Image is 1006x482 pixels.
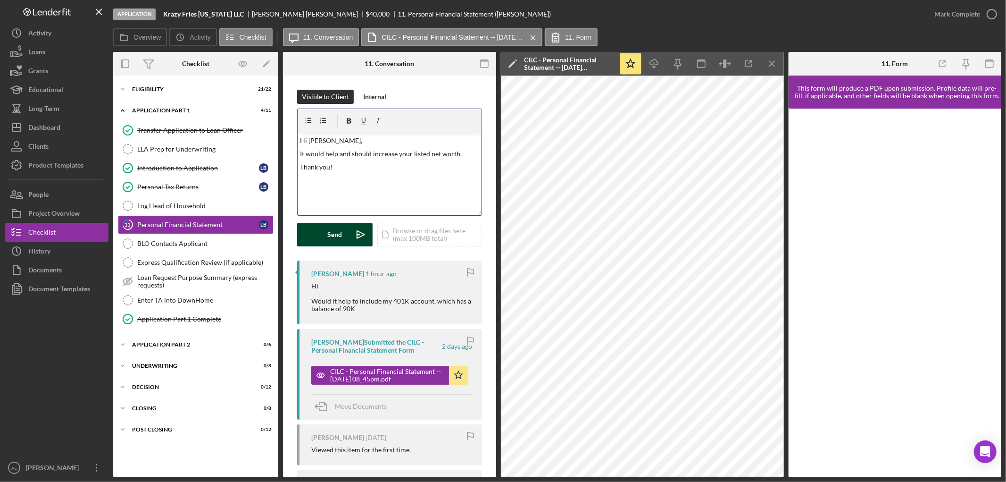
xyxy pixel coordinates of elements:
[137,145,273,153] div: LLA Prep for Underwriting
[254,384,271,390] div: 0 / 12
[302,90,349,104] div: Visible to Client
[254,108,271,113] div: 4 / 11
[363,90,386,104] div: Internal
[137,183,259,191] div: Personal Tax Returns
[793,85,1002,100] div: This form will produce a PDF upon submission. Profile data will pre-fill, if applicable, and othe...
[254,406,271,411] div: 0 / 8
[328,223,342,246] div: Send
[330,368,444,383] div: CILC - Personal Financial Statement -- [DATE] 08_45pm.pdf
[311,434,364,441] div: [PERSON_NAME]
[132,427,248,432] div: Post Closing
[118,215,274,234] a: 11Personal Financial StatementLB
[137,274,273,289] div: Loan Request Purpose Summary (express requests)
[133,34,161,41] label: Overview
[11,465,17,471] text: AL
[366,270,397,278] time: 2025-10-10 17:19
[311,446,411,454] div: Viewed this item for the first time.
[137,164,259,172] div: Introduction to Application
[118,234,274,253] a: BLO Contacts Applicant
[382,34,523,41] label: CILC - Personal Financial Statement -- [DATE] 08_45pm.pdf
[118,178,274,196] a: Personal Tax ReturnsLB
[259,220,268,229] div: L B
[300,135,479,146] p: Hi [PERSON_NAME],
[137,202,273,210] div: Log Head of Household
[118,140,274,159] a: LLA Prep for Underwriting
[163,10,244,18] b: Krazy Fries [US_STATE] LLC
[132,86,248,92] div: Eligibility
[118,159,274,178] a: Introduction to ApplicationLB
[361,28,542,46] button: CILC - Personal Financial Statement -- [DATE] 08_45pm.pdf
[132,406,248,411] div: Closing
[113,28,167,46] button: Overview
[24,458,85,480] div: [PERSON_NAME]
[335,402,387,410] span: Move Documents
[137,127,273,134] div: Transfer Application to Loan Officer
[798,118,993,468] iframe: Lenderfit form
[254,427,271,432] div: 0 / 12
[169,28,216,46] button: Activity
[137,315,273,323] div: Application Part 1 Complete
[137,221,259,228] div: Personal Financial Statement
[565,34,591,41] label: 11. Form
[365,60,414,68] div: 11. Conversation
[311,270,364,278] div: [PERSON_NAME]
[118,310,274,329] a: Application Part 1 Complete
[190,34,210,41] label: Activity
[311,338,441,354] div: [PERSON_NAME] Submitted the CILC - Personal Financial Statement Form
[118,196,274,215] a: Log Head of Household
[311,282,473,313] div: Hi Would it help to include my 401K account, which has a balance of 90K
[300,149,479,159] p: It would help and should increase your listed net worth.
[881,60,908,68] div: 11. Form
[925,5,1001,24] button: Mark Complete
[125,221,131,228] tspan: 11
[240,34,266,41] label: Checklist
[113,8,156,20] div: Application
[132,384,248,390] div: Decision
[259,182,268,192] div: L B
[524,56,614,71] div: CILC - Personal Financial Statement -- [DATE] 08_45pm.pdf
[118,253,274,272] a: Express Qualification Review (if applicable)
[132,342,248,347] div: Application Part 2
[254,342,271,347] div: 0 / 6
[934,5,980,24] div: Mark Complete
[259,163,268,173] div: L B
[254,363,271,369] div: 0 / 8
[118,291,274,310] a: Enter TA into DownHome
[398,10,551,18] div: 11. Personal Financial Statement ([PERSON_NAME])
[137,296,273,304] div: Enter TA into DownHome
[358,90,391,104] button: Internal
[132,363,248,369] div: Underwriting
[182,60,209,68] div: Checklist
